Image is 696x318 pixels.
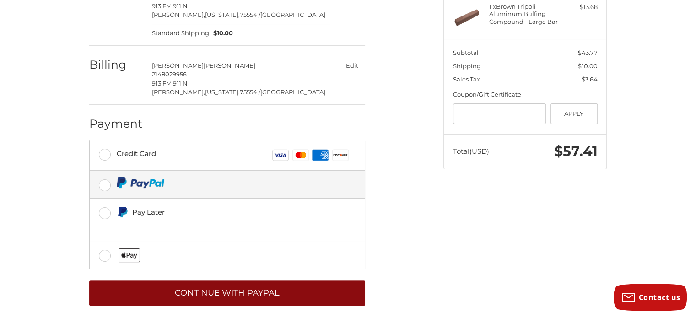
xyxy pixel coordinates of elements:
div: Credit Card [117,146,156,161]
h2: Payment [89,117,143,131]
span: $10.00 [209,29,233,38]
span: [US_STATE], [205,88,240,96]
span: 75554 / [240,11,260,18]
div: $13.68 [561,3,598,12]
span: [PERSON_NAME], [152,11,205,18]
span: 75554 / [240,88,260,96]
img: Pay Later icon [117,206,128,218]
span: 913 FM 911 N [152,80,188,87]
h2: Billing [89,58,143,72]
span: $10.00 [578,62,598,70]
span: Subtotal [453,49,479,56]
button: Contact us [614,284,687,311]
span: Sales Tax [453,75,480,83]
iframe: PayPal Message 1 [117,222,302,230]
span: Standard Shipping [152,29,209,38]
span: Contact us [639,292,680,302]
span: $57.41 [554,143,598,160]
span: Shipping [453,62,481,70]
span: [US_STATE], [205,11,240,18]
button: Apply [550,103,598,124]
img: PayPal icon [117,177,165,188]
span: [GEOGRAPHIC_DATA] [260,88,325,96]
span: [PERSON_NAME] [152,62,204,69]
div: Coupon/Gift Certificate [453,90,598,99]
span: [GEOGRAPHIC_DATA] [260,11,325,18]
input: Gift Certificate or Coupon Code [453,103,546,124]
span: Total (USD) [453,147,489,156]
span: 913 FM 911 N [152,2,188,10]
span: [PERSON_NAME], [152,88,205,96]
span: [PERSON_NAME] [204,62,255,69]
h4: 1 x Brown Tripoli Aluminum Buffing Compound - Large Bar [489,3,559,25]
button: Continue with PayPal [89,280,365,306]
button: Edit [339,59,365,72]
span: 2148029956 [152,70,187,78]
img: Applepay icon [119,248,140,262]
span: $43.77 [578,49,598,56]
span: $3.64 [582,75,598,83]
div: Pay Later [132,205,302,220]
